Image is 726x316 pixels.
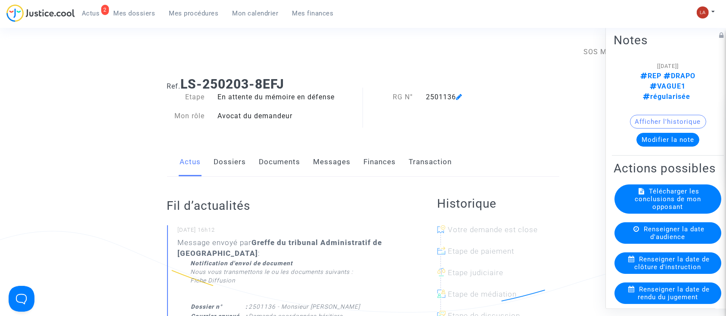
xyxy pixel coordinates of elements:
[650,82,686,90] span: VAGUE1
[178,238,382,258] b: Greffe du tribunal Administratif de [GEOGRAPHIC_DATA]
[75,7,107,20] a: 2Actus
[661,72,695,80] span: DRAPO
[419,92,532,102] div: 2501136
[169,9,219,17] span: Mes procédures
[9,286,34,312] iframe: Help Scout Beacon - Open
[614,33,722,48] h2: Notes
[161,111,211,121] div: Mon rôle
[364,148,396,176] a: Finances
[313,148,351,176] a: Messages
[635,187,701,211] span: Télécharger les conclusions de mon opposant
[363,92,419,102] div: RG N°
[114,9,155,17] span: Mes dossiers
[643,92,691,101] span: régularisée
[640,72,661,80] span: REP
[167,198,403,213] h2: Fil d’actualités
[437,196,559,211] h2: Historique
[630,115,706,129] button: Afficher l'historique
[657,63,679,69] span: [[DATE]]
[226,7,285,20] a: Mon calendrier
[82,9,100,17] span: Actus
[161,92,211,102] div: Etape
[211,111,363,121] div: Avocat du demandeur
[259,148,301,176] a: Documents
[191,260,293,267] strong: Notification d'envoi de document
[448,225,538,234] span: Votre demande est close
[697,6,709,18] img: 3f9b7d9779f7b0ffc2b90d026f0682a9
[211,92,363,102] div: En attente du mémoire en défense
[167,82,181,90] span: Ref.
[636,133,699,147] button: Modifier la note
[292,9,334,17] span: Mes finances
[409,148,452,176] a: Transaction
[233,9,279,17] span: Mon calendrier
[214,148,246,176] a: Dossiers
[191,276,403,285] div: Fiche Diffusion
[638,285,710,301] span: Renseigner la date de rendu du jugement
[614,161,722,176] h2: Actions possibles
[107,7,162,20] a: Mes dossiers
[248,302,361,311] td: 2501136 - Monsieur [PERSON_NAME]
[191,303,223,310] b: Dossier n°
[162,7,226,20] a: Mes procédures
[178,226,403,237] small: [DATE] 16h12
[635,255,710,271] span: Renseigner la date de clôture d'instruction
[245,302,248,311] th: :
[180,148,201,176] a: Actus
[6,4,75,22] img: jc-logo.svg
[285,7,341,20] a: Mes finances
[181,77,285,92] b: LS-250203-8EFJ
[101,5,109,15] div: 2
[644,225,704,241] span: Renseigner la date d'audience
